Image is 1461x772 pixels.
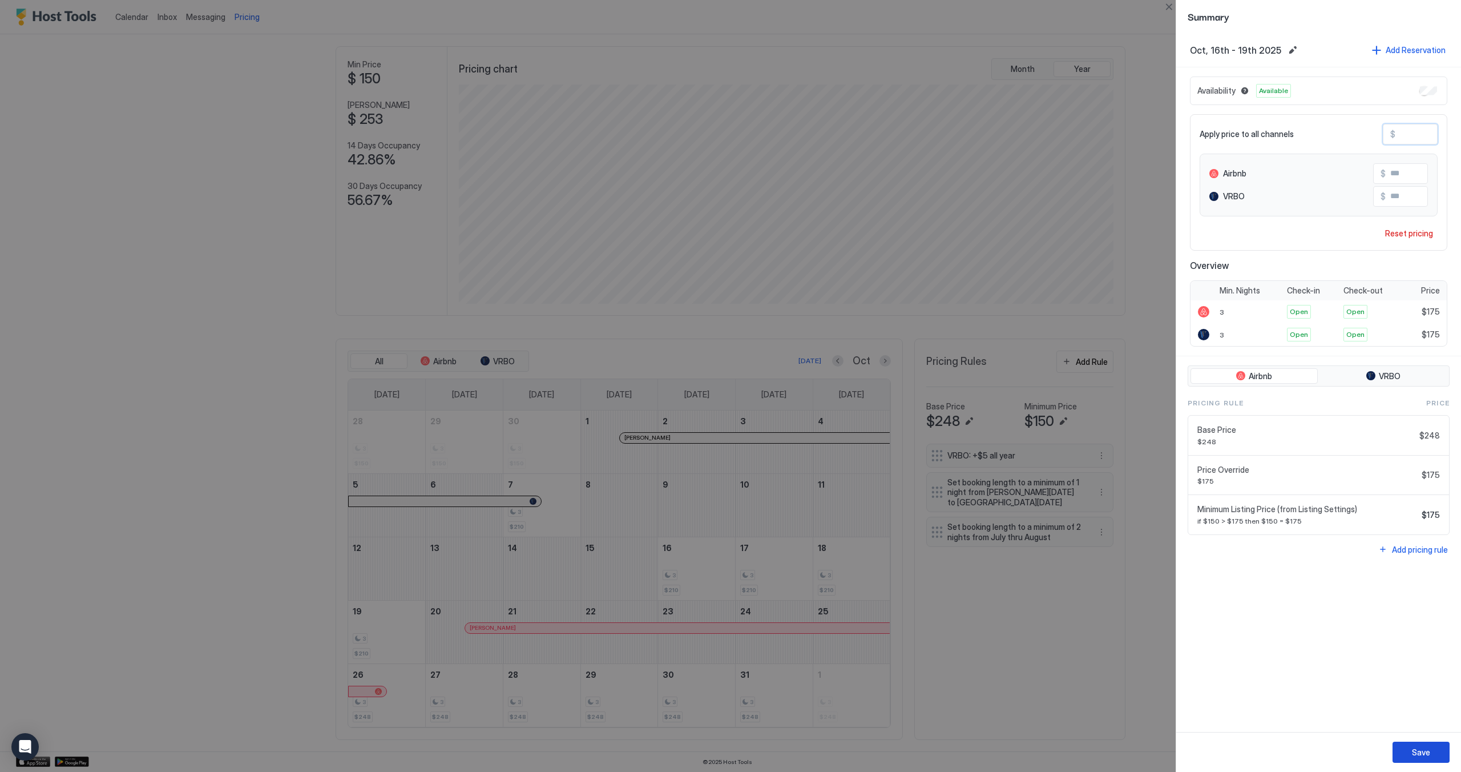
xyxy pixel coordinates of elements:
[1379,371,1401,381] span: VRBO
[1223,168,1246,179] span: Airbnb
[1286,43,1299,57] button: Edit date range
[1220,331,1224,339] span: 3
[1287,286,1320,296] span: Check-in
[11,733,39,761] div: Open Intercom Messenger
[1197,517,1417,525] span: if $150 > $175 then $150 = $175
[1223,191,1245,202] span: VRBO
[1259,86,1288,96] span: Available
[1197,504,1417,514] span: Minimum Listing Price (from Listing Settings)
[1393,742,1450,763] button: Save
[1197,465,1417,475] span: Price Override
[1370,42,1447,58] button: Add Reservation
[1190,45,1281,56] span: Oct, 16th - 19th 2025
[1390,129,1395,139] span: $
[1422,470,1440,480] span: $175
[1412,746,1430,758] div: Save
[1422,510,1440,520] span: $175
[1220,308,1224,316] span: 3
[1190,260,1447,271] span: Overview
[1320,368,1447,384] button: VRBO
[1188,398,1244,408] span: Pricing Rule
[1343,286,1383,296] span: Check-out
[1421,286,1440,296] span: Price
[1381,191,1386,202] span: $
[1200,129,1294,139] span: Apply price to all channels
[1422,329,1440,340] span: $175
[1386,44,1446,56] div: Add Reservation
[1190,368,1318,384] button: Airbnb
[1220,286,1260,296] span: Min. Nights
[1422,307,1440,317] span: $175
[1426,398,1450,408] span: Price
[1377,542,1450,557] button: Add pricing rule
[1381,168,1386,179] span: $
[1249,371,1272,381] span: Airbnb
[1392,544,1448,556] div: Add pricing rule
[1419,431,1440,441] span: $248
[1197,425,1415,435] span: Base Price
[1197,86,1236,96] span: Availability
[1290,307,1308,317] span: Open
[1346,329,1365,340] span: Open
[1197,437,1415,446] span: $248
[1385,227,1433,239] div: Reset pricing
[1238,84,1252,98] button: Blocked dates override all pricing rules and remain unavailable until manually unblocked
[1290,329,1308,340] span: Open
[1188,365,1450,387] div: tab-group
[1381,226,1438,241] button: Reset pricing
[1188,9,1450,23] span: Summary
[1197,477,1417,485] span: $175
[1346,307,1365,317] span: Open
